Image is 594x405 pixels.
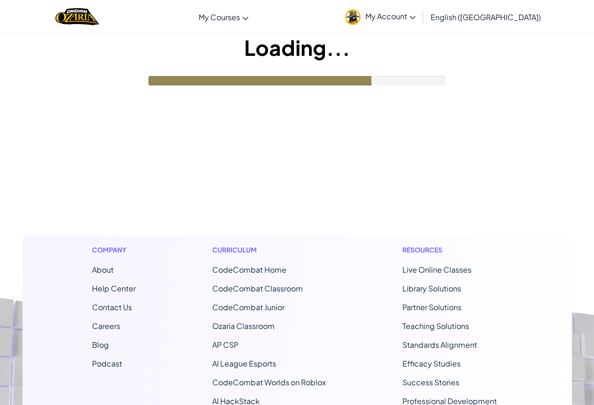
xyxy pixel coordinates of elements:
a: CodeCombat Classroom [212,283,303,293]
span: English ([GEOGRAPHIC_DATA]) [431,12,541,22]
a: CodeCombat Worlds on Roblox [212,377,326,387]
a: Ozaria by CodeCombat logo [55,7,99,26]
span: Contact Us [92,302,132,312]
span: My Account [365,11,416,21]
a: CodeCombat Junior [212,302,285,312]
a: Standards Alignment [402,340,477,350]
a: Efficacy Studies [402,359,461,368]
a: AI League Esports [212,359,276,368]
a: My Account [340,2,420,31]
img: Home [55,7,99,26]
a: Podcast [92,359,122,368]
a: Live Online Classes [402,265,471,275]
a: About [92,265,114,275]
h1: Resources [402,245,502,255]
a: Help Center [92,283,136,293]
a: Success Stories [402,377,459,387]
span: My Courses [199,12,240,22]
a: Library Solutions [402,283,461,293]
a: Careers [92,321,120,331]
h1: Company [92,245,136,255]
h1: Curriculum [212,245,326,255]
a: AP CSP [212,340,239,350]
a: English ([GEOGRAPHIC_DATA]) [426,4,546,30]
a: Blog [92,340,109,350]
img: avatar [345,9,361,25]
a: Teaching Solutions [402,321,469,331]
a: My Courses [194,4,253,30]
a: Ozaria Classroom [212,321,275,331]
span: CodeCombat Home [212,265,286,275]
a: Partner Solutions [402,302,462,312]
